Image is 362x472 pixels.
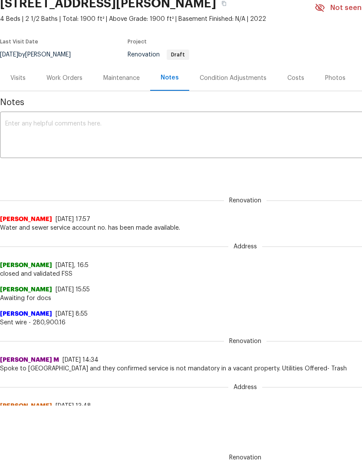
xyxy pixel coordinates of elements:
[56,287,90,293] span: [DATE] 15:55
[56,217,90,223] span: [DATE] 17:57
[103,74,140,83] div: Maintenance
[325,74,346,83] div: Photos
[224,337,267,346] span: Renovation
[10,74,26,83] div: Visits
[287,74,304,83] div: Costs
[228,383,262,392] span: Address
[224,197,267,205] span: Renovation
[128,40,147,45] span: Project
[128,52,189,58] span: Renovation
[56,403,91,409] span: [DATE] 13:48
[228,243,262,251] span: Address
[200,74,267,83] div: Condition Adjustments
[63,357,99,363] span: [DATE] 14:34
[46,74,82,83] div: Work Orders
[56,263,89,269] span: [DATE], 16:5
[161,74,179,83] div: Notes
[56,311,88,317] span: [DATE] 8:55
[168,53,188,58] span: Draft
